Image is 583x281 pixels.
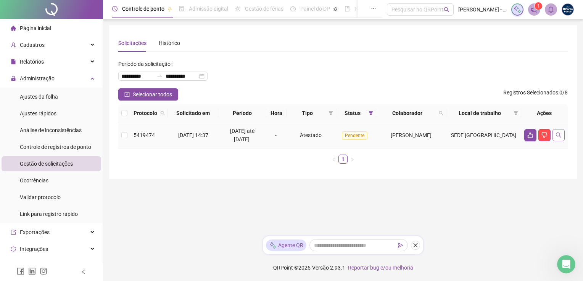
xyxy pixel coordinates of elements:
[535,2,542,10] sup: 1
[218,104,266,122] th: Período
[134,132,155,138] span: 5419474
[167,7,172,11] span: pushpin
[266,104,287,122] th: Hora
[557,255,575,273] iframe: Intercom live chat
[562,4,573,15] img: 64996
[398,243,403,248] span: send
[345,6,350,11] span: book
[339,109,366,117] span: Status
[20,246,48,252] span: Integrações
[514,111,518,115] span: filter
[391,132,432,138] span: [PERSON_NAME]
[20,75,55,81] span: Administração
[20,110,56,117] span: Ajustes rápidos
[329,155,338,164] button: left
[11,246,16,252] span: sync
[503,89,558,96] span: Registros Selecionados
[537,3,540,9] span: 1
[178,132,208,138] span: [DATE] 14:37
[11,230,16,235] span: export
[20,211,78,217] span: Link para registro rápido
[20,177,48,184] span: Ocorrências
[354,6,403,12] span: Folha de pagamento
[371,6,376,11] span: ellipsis
[327,107,335,119] span: filter
[20,229,50,235] span: Exportações
[20,127,82,133] span: Análise de inconsistências
[458,5,507,14] span: [PERSON_NAME] - OPORTO FORTE
[339,155,347,163] a: 1
[541,132,548,138] span: dislike
[512,107,520,119] span: filter
[81,269,86,275] span: left
[513,5,522,14] img: sparkle-icon.fc2bf0ac1784a2077858766a79e2daf3.svg
[156,73,163,79] span: to
[112,6,118,11] span: clock-circle
[348,155,357,164] button: right
[449,109,511,117] span: Local de trabalho
[329,155,338,164] li: Página anterior
[156,73,163,79] span: swap-right
[350,157,354,162] span: right
[527,132,533,138] span: like
[20,194,61,200] span: Validar protocolo
[11,42,16,48] span: user-add
[556,132,562,138] span: search
[28,267,36,275] span: linkedin
[333,7,338,11] span: pushpin
[118,58,176,70] label: Período da solicitação
[17,267,24,275] span: facebook
[446,122,521,148] td: SEDE [GEOGRAPHIC_DATA]
[245,6,283,12] span: Gestão de férias
[269,241,277,249] img: sparkle-icon.fc2bf0ac1784a2077858766a79e2daf3.svg
[134,109,157,117] span: Protocolo
[290,6,296,11] span: dashboard
[531,6,538,13] span: notification
[369,111,373,115] span: filter
[160,111,165,115] span: search
[159,107,166,119] span: search
[189,6,228,12] span: Admissão digital
[11,59,16,64] span: file
[332,157,336,162] span: left
[503,88,568,101] span: : 0 / 8
[290,109,325,117] span: Tipo
[11,76,16,81] span: lock
[159,39,180,47] div: Histórico
[20,42,45,48] span: Cadastros
[20,94,58,100] span: Ajustes da folha
[11,26,16,31] span: home
[122,6,164,12] span: Controle de ponto
[413,243,418,248] span: close
[444,7,449,13] span: search
[312,265,329,271] span: Versão
[367,107,375,119] span: filter
[124,92,130,97] span: check-square
[20,144,91,150] span: Controle de registros de ponto
[20,59,44,65] span: Relatórios
[342,131,367,140] span: Pendente
[379,109,435,117] span: Colaborador
[439,111,443,115] span: search
[300,132,322,138] span: Atestado
[235,6,240,11] span: sun
[20,161,73,167] span: Gestão de solicitações
[266,239,306,251] div: Agente QR
[20,25,51,31] span: Página inicial
[230,128,254,142] span: [DATE] até [DATE]
[40,267,47,275] span: instagram
[524,109,565,117] div: Ações
[348,155,357,164] li: Próxima página
[329,111,333,115] span: filter
[275,132,277,138] span: -
[103,254,583,281] footer: QRPoint © 2025 - 2.93.1 -
[348,265,413,271] span: Reportar bug e/ou melhoria
[118,39,147,47] div: Solicitações
[437,107,445,119] span: search
[179,6,184,11] span: file-done
[338,155,348,164] li: 1
[300,6,330,12] span: Painel do DP
[168,104,218,122] th: Solicitado em
[118,88,178,101] button: Selecionar todos
[133,90,172,99] span: Selecionar todos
